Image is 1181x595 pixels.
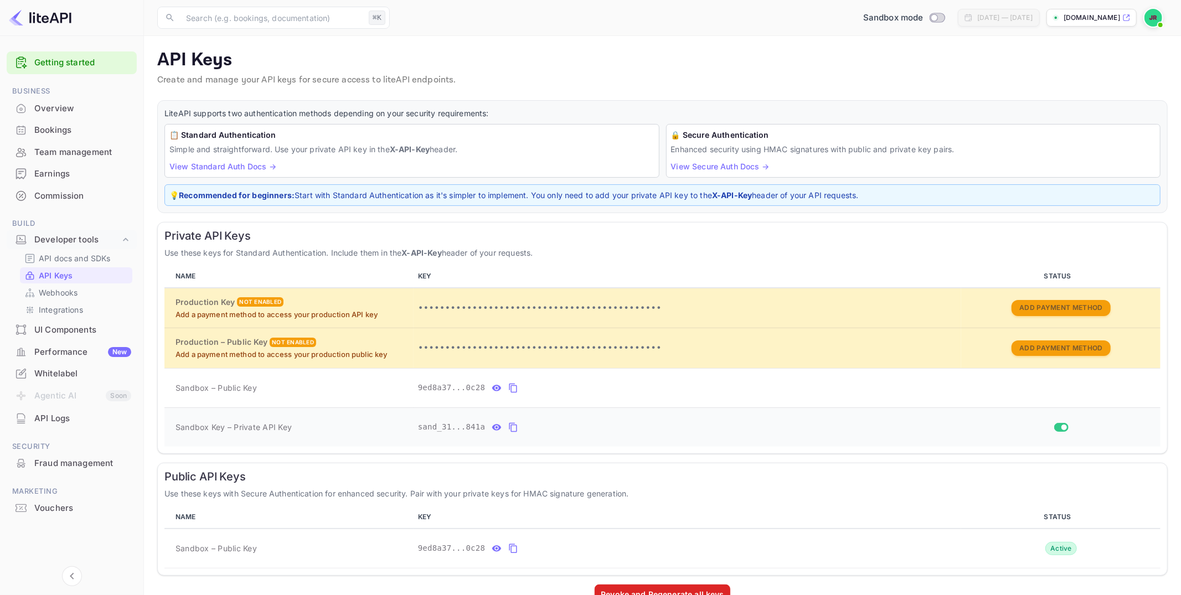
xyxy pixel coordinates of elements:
[7,485,137,498] span: Marketing
[1144,9,1162,27] img: John Richards
[34,56,131,69] a: Getting started
[1012,343,1110,352] a: Add Payment Method
[34,146,131,159] div: Team management
[7,363,137,384] a: Whitelabel
[7,185,137,206] a: Commission
[7,185,137,207] div: Commission
[62,566,82,586] button: Collapse navigation
[237,297,283,307] div: Not enabled
[169,143,654,155] p: Simple and straightforward. Use your private API key in the header.
[164,506,1161,568] table: public api keys table
[961,506,1161,529] th: STATUS
[1064,13,1120,23] p: [DOMAIN_NAME]
[7,230,137,250] div: Developer tools
[7,51,137,74] div: Getting started
[176,296,235,308] h6: Production Key
[24,304,128,315] a: Integrations
[157,49,1168,71] p: API Keys
[1012,303,1110,312] a: Add Payment Method
[164,506,414,529] th: NAME
[176,349,409,360] p: Add a payment method to access your production public key
[24,270,128,281] a: API Keys
[414,265,961,288] th: KEY
[859,12,949,24] div: Switch to Production mode
[7,342,137,363] div: PerformanceNew
[179,7,364,29] input: Search (e.g. bookings, documentation)
[7,498,137,518] a: Vouchers
[169,189,1156,201] p: 💡 Start with Standard Authentication as it's simpler to implement. You only need to add your priv...
[34,190,131,203] div: Commission
[20,250,132,266] div: API docs and SDKs
[34,324,131,337] div: UI Components
[176,309,409,320] p: Add a payment method to access your production API key
[7,342,137,362] a: PerformanceNew
[863,12,924,24] span: Sandbox mode
[34,234,120,246] div: Developer tools
[418,421,486,433] span: sand_31...841a
[34,457,131,470] div: Fraud management
[418,342,957,355] p: •••••••••••••••••••••••••••••••••••••••••••••
[164,265,414,288] th: NAME
[24,287,128,298] a: Webhooks
[164,470,1161,483] h6: Public API Keys
[418,382,486,394] span: 9ed8a37...0c28
[270,338,316,347] div: Not enabled
[34,102,131,115] div: Overview
[108,347,131,357] div: New
[34,412,131,425] div: API Logs
[977,13,1033,23] div: [DATE] — [DATE]
[20,267,132,283] div: API Keys
[164,247,1161,258] p: Use these keys for Standard Authentication. Include them in the header of your requests.
[7,408,137,430] div: API Logs
[34,368,131,380] div: Whitelabel
[1012,300,1110,316] button: Add Payment Method
[7,163,137,185] div: Earnings
[7,498,137,519] div: Vouchers
[7,142,137,162] a: Team management
[176,336,267,348] h6: Production – Public Key
[7,441,137,453] span: Security
[20,302,132,318] div: Integrations
[24,252,128,264] a: API docs and SDKs
[176,542,257,554] span: Sandbox – Public Key
[164,229,1161,242] h6: Private API Keys
[34,124,131,137] div: Bookings
[1012,340,1110,356] button: Add Payment Method
[7,363,137,385] div: Whitelabel
[39,287,78,298] p: Webhooks
[7,218,137,230] span: Build
[7,120,137,141] div: Bookings
[179,190,295,200] strong: Recommended for beginners:
[7,319,137,341] div: UI Components
[7,98,137,120] div: Overview
[39,304,83,315] p: Integrations
[7,163,137,184] a: Earnings
[418,542,486,554] span: 9ed8a37...0c28
[961,265,1161,288] th: STATUS
[7,85,137,97] span: Business
[164,488,1161,499] p: Use these keys with Secure Authentication for enhanced security. Pair with your private keys for ...
[7,319,137,340] a: UI Components
[418,302,957,315] p: •••••••••••••••••••••••••••••••••••••••••••••
[7,453,137,474] div: Fraud management
[671,129,1156,141] h6: 🔒 Secure Authentication
[9,9,71,27] img: LiteAPI logo
[390,144,430,154] strong: X-API-Key
[169,162,276,171] a: View Standard Auth Docs →
[671,143,1156,155] p: Enhanced security using HMAC signatures with public and private key pairs.
[369,11,385,25] div: ⌘K
[20,284,132,301] div: Webhooks
[164,107,1161,120] p: LiteAPI supports two authentication methods depending on your security requirements:
[671,162,769,171] a: View Secure Auth Docs →
[164,265,1161,447] table: private api keys table
[176,382,257,394] span: Sandbox – Public Key
[7,408,137,428] a: API Logs
[169,129,654,141] h6: 📋 Standard Authentication
[1045,542,1077,555] div: Active
[7,142,137,163] div: Team management
[34,168,131,180] div: Earnings
[712,190,752,200] strong: X-API-Key
[34,346,131,359] div: Performance
[7,453,137,473] a: Fraud management
[39,270,73,281] p: API Keys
